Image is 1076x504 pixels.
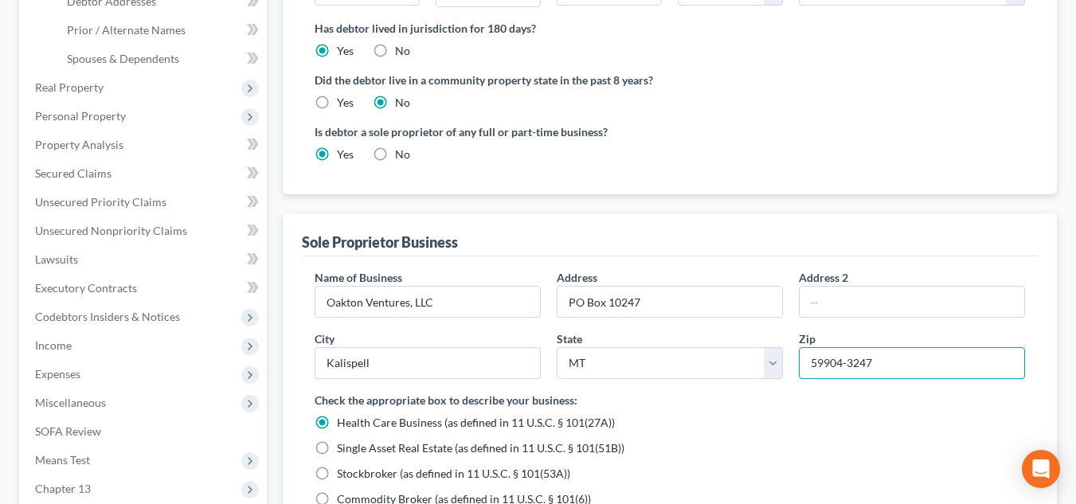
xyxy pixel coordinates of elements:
span: Lawsuits [35,252,78,266]
span: Stockbroker (as defined in 11 U.S.C. § 101(53A)) [337,467,570,480]
span: SOFA Review [35,424,101,438]
span: Single Asset Real Estate (as defined in 11 U.S.C. § 101(51B)) [337,441,624,455]
span: Chapter 13 [35,482,91,495]
span: Health Care Business (as defined in 11 U.S.C. § 101(27A)) [337,416,615,429]
span: Unsecured Nonpriority Claims [35,224,187,237]
span: Real Property [35,80,104,94]
label: Yes [337,43,354,59]
input: -- [800,287,1024,317]
a: Unsecured Priority Claims [22,188,267,217]
label: Check the appropriate box to describe your business: [315,392,577,408]
input: Enter city.. [315,348,540,378]
label: Has debtor lived in jurisdiction for 180 days? [315,20,1025,37]
a: Lawsuits [22,245,267,274]
span: Spouses & Dependents [67,52,179,65]
span: Executory Contracts [35,281,137,295]
label: Address [557,269,597,286]
a: SOFA Review [22,417,267,446]
a: Prior / Alternate Names [54,16,267,45]
span: Income [35,338,72,352]
label: City [315,330,335,347]
span: Expenses [35,367,80,381]
label: No [395,95,410,111]
label: No [395,147,410,162]
span: Personal Property [35,109,126,123]
span: Name of Business [315,271,402,284]
span: Unsecured Priority Claims [35,195,166,209]
span: Property Analysis [35,138,123,151]
span: Codebtors Insiders & Notices [35,310,180,323]
label: No [395,43,410,59]
input: Enter name... [315,287,540,317]
div: Open Intercom Messenger [1022,450,1060,488]
input: Enter address... [558,287,782,317]
span: Means Test [35,453,90,467]
a: Secured Claims [22,159,267,188]
label: Zip [799,330,816,347]
span: Prior / Alternate Names [67,23,186,37]
a: Unsecured Nonpriority Claims [22,217,267,245]
span: Secured Claims [35,166,112,180]
label: State [557,330,582,347]
span: Miscellaneous [35,396,106,409]
label: Yes [337,95,354,111]
label: Address 2 [799,269,848,286]
a: Spouses & Dependents [54,45,267,73]
a: Property Analysis [22,131,267,159]
label: Is debtor a sole proprietor of any full or part-time business? [315,123,662,140]
div: Sole Proprietor Business [302,232,458,252]
label: Yes [337,147,354,162]
label: Did the debtor live in a community property state in the past 8 years? [315,72,1025,88]
input: XXXXX [799,347,1025,379]
a: Executory Contracts [22,274,267,303]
